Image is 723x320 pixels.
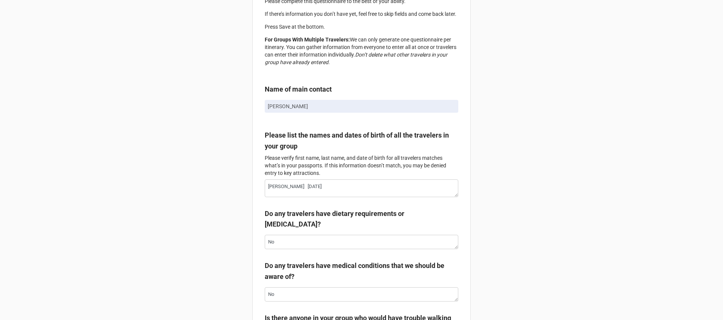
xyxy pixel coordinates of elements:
[265,36,458,66] p: We can only generate one questionnaire per itinerary. You can gather information from everyone to...
[265,154,458,177] p: Please verify first name, last name, and date of birth for all travelers matches what’s in your p...
[265,260,458,282] label: Do any travelers have medical conditions that we should be aware of?
[265,84,332,95] label: Name of main contact
[265,179,458,197] textarea: [PERSON_NAME] [DATE]
[265,287,458,302] textarea: No
[268,103,455,110] p: [PERSON_NAME]
[265,208,458,230] label: Do any travelers have dietary requirements or [MEDICAL_DATA]?
[265,52,447,65] em: Don’t delete what other travelers in your group have already entered.
[265,235,458,249] textarea: No
[265,23,458,31] p: Press Save at the bottom.
[265,130,458,152] label: Please list the names and dates of birth of all the travelers in your group
[265,37,350,43] strong: For Groups With Multiple Travelers:
[265,10,458,18] p: If there’s information you don’t have yet, feel free to skip fields and come back later.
